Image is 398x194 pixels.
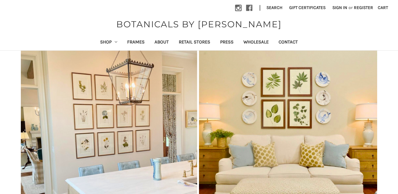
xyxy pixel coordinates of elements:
span: Cart [378,5,388,10]
a: Press [215,35,238,50]
a: BOTANICALS BY [PERSON_NAME] [113,18,285,31]
a: Wholesale [238,35,274,50]
a: Contact [274,35,303,50]
a: Shop [95,35,123,50]
a: Frames [122,35,150,50]
a: Retail Stores [174,35,215,50]
li: | [257,3,263,13]
span: or [348,4,353,11]
a: About [150,35,174,50]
